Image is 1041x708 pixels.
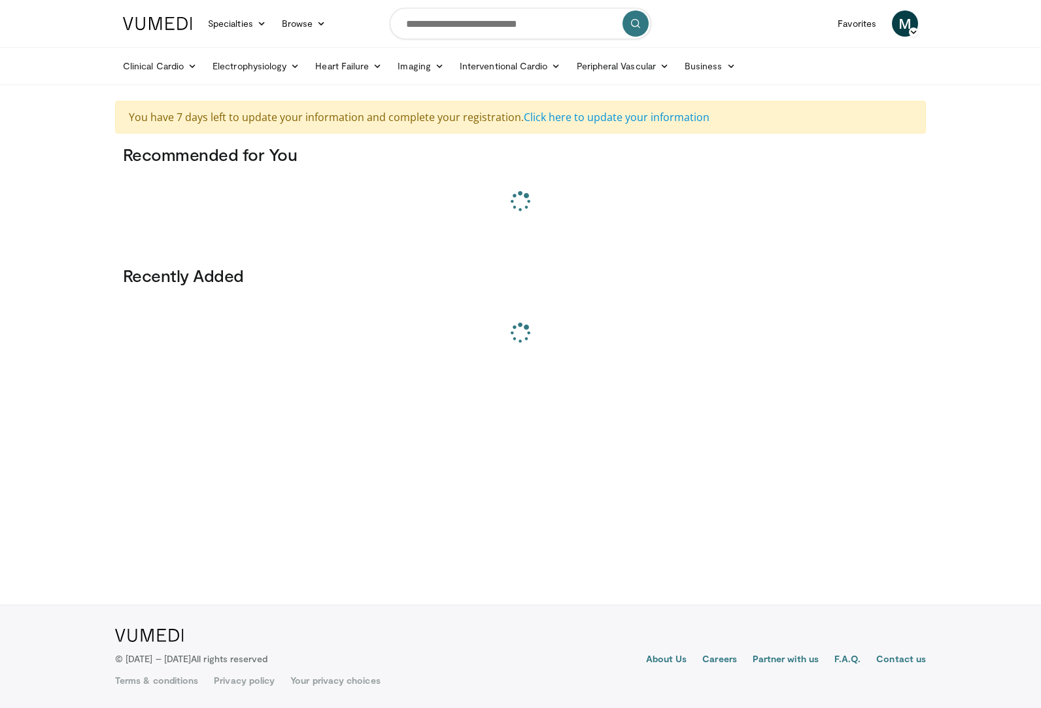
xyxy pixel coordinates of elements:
[123,265,918,286] h3: Recently Added
[115,629,184,642] img: VuMedi Logo
[115,53,205,79] a: Clinical Cardio
[390,53,452,79] a: Imaging
[200,10,274,37] a: Specialties
[830,10,884,37] a: Favorites
[876,652,926,668] a: Contact us
[205,53,307,79] a: Electrophysiology
[307,53,390,79] a: Heart Failure
[115,652,268,665] p: © [DATE] – [DATE]
[191,653,267,664] span: All rights reserved
[677,53,743,79] a: Business
[123,144,918,165] h3: Recommended for You
[646,652,687,668] a: About Us
[115,101,926,133] div: You have 7 days left to update your information and complete your registration.
[452,53,569,79] a: Interventional Cardio
[569,53,677,79] a: Peripheral Vascular
[834,652,861,668] a: F.A.Q.
[123,17,192,30] img: VuMedi Logo
[115,674,198,687] a: Terms & conditions
[274,10,334,37] a: Browse
[892,10,918,37] a: M
[753,652,819,668] a: Partner with us
[702,652,737,668] a: Careers
[390,8,651,39] input: Search topics, interventions
[214,674,275,687] a: Privacy policy
[290,674,380,687] a: Your privacy choices
[524,110,709,124] a: Click here to update your information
